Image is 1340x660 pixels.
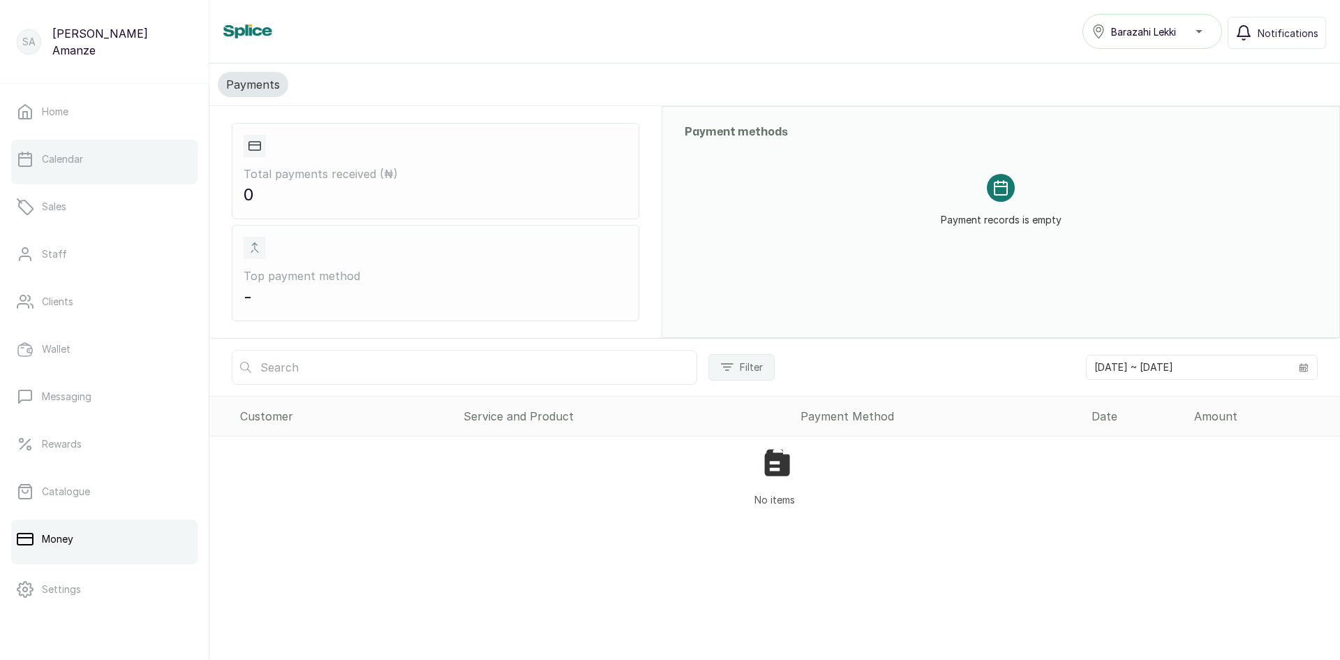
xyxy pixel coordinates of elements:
a: Settings [11,570,198,609]
button: Barazahi Lekki [1082,14,1222,49]
p: Top payment method [244,267,627,284]
button: Notifications [1228,17,1326,49]
p: Calendar [42,152,83,166]
p: [PERSON_NAME] Amanze [52,25,192,59]
p: Wallet [42,342,70,356]
div: Payment Method [801,408,1080,425]
p: Settings [42,582,81,596]
input: Search [232,350,697,385]
div: Date [1092,408,1183,425]
p: SA [22,35,36,49]
span: Notifications [1258,26,1318,41]
a: Money [11,520,198,559]
p: Clients [42,295,73,309]
svg: calendar [1299,362,1309,372]
a: Clients [11,282,198,321]
span: Barazahi Lekki [1111,24,1176,39]
p: - [244,284,627,309]
div: Customer [240,408,452,425]
a: Catalogue [11,472,198,511]
h2: Payment methods [685,124,1317,140]
p: Total payments received ( ₦ ) [244,166,627,182]
span: Filter [740,360,763,374]
a: Rewards [11,425,198,464]
button: Filter [708,354,775,381]
div: Service and Product [463,408,789,425]
p: Rewards [42,437,82,451]
a: Staff [11,235,198,274]
p: Payment records is empty [941,202,1062,227]
p: Catalogue [42,485,90,499]
a: Home [11,92,198,131]
p: No items [754,492,795,507]
button: Payments [218,72,288,97]
p: Money [42,532,73,546]
p: Staff [42,247,67,261]
p: Messaging [42,390,91,404]
p: Home [42,105,68,119]
a: Messaging [11,377,198,416]
a: Wallet [11,330,198,369]
div: Amount [1194,408,1334,425]
a: Sales [11,187,198,226]
a: Calendar [11,140,198,179]
input: Select date [1087,355,1290,379]
p: Sales [42,200,66,214]
p: 0 [244,182,627,207]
